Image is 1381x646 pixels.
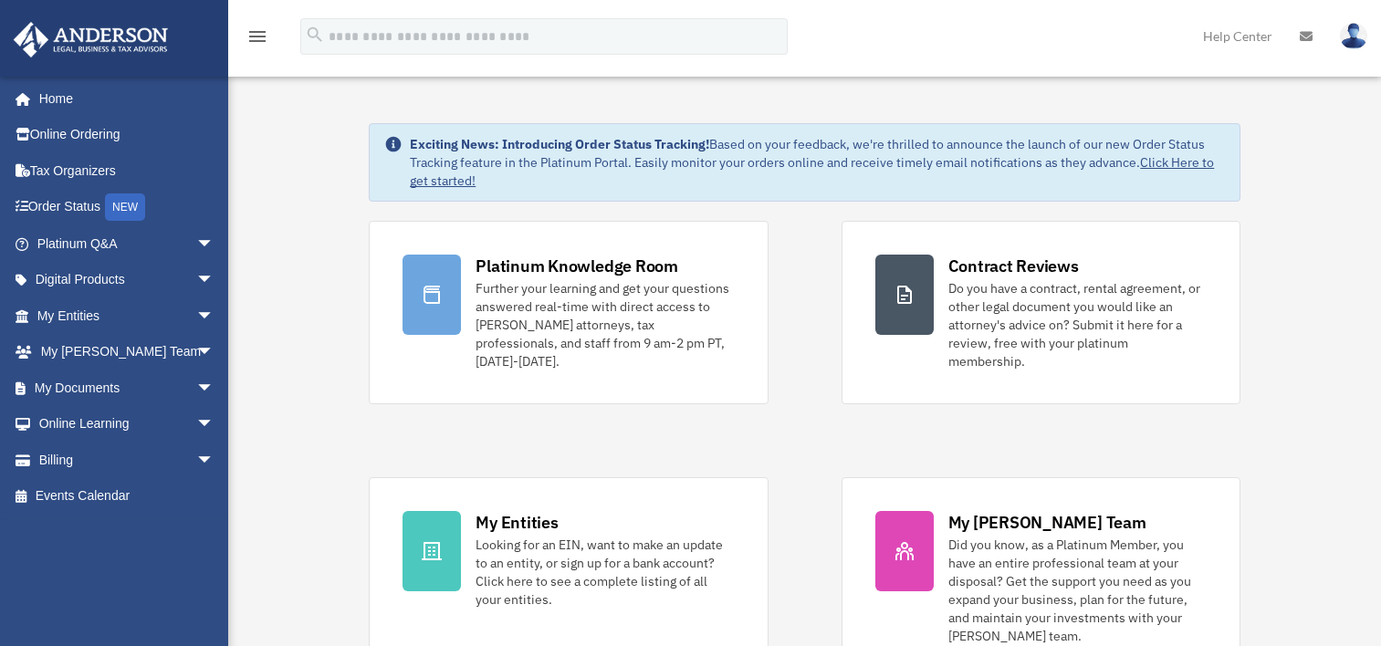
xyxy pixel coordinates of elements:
div: My Entities [476,511,558,534]
div: Platinum Knowledge Room [476,255,678,277]
a: Digital Productsarrow_drop_down [13,262,242,298]
a: Platinum Q&Aarrow_drop_down [13,225,242,262]
span: arrow_drop_down [196,442,233,479]
i: search [305,25,325,45]
div: Further your learning and get your questions answered real-time with direct access to [PERSON_NAM... [476,279,734,370]
a: My Documentsarrow_drop_down [13,370,242,406]
span: arrow_drop_down [196,334,233,371]
div: Based on your feedback, we're thrilled to announce the launch of our new Order Status Tracking fe... [410,135,1224,190]
a: Billingarrow_drop_down [13,442,242,478]
a: menu [246,32,268,47]
span: arrow_drop_down [196,297,233,335]
a: Events Calendar [13,478,242,515]
div: Contract Reviews [948,255,1079,277]
img: User Pic [1340,23,1367,49]
div: My [PERSON_NAME] Team [948,511,1146,534]
a: My Entitiesarrow_drop_down [13,297,242,334]
a: Tax Organizers [13,152,242,189]
img: Anderson Advisors Platinum Portal [8,22,173,57]
div: Do you have a contract, rental agreement, or other legal document you would like an attorney's ad... [948,279,1207,370]
div: NEW [105,193,145,221]
a: Order StatusNEW [13,189,242,226]
span: arrow_drop_down [196,262,233,299]
a: Click Here to get started! [410,154,1214,189]
a: Home [13,80,233,117]
div: Did you know, as a Platinum Member, you have an entire professional team at your disposal? Get th... [948,536,1207,645]
a: Platinum Knowledge Room Further your learning and get your questions answered real-time with dire... [369,221,768,404]
a: Contract Reviews Do you have a contract, rental agreement, or other legal document you would like... [842,221,1240,404]
span: arrow_drop_down [196,225,233,263]
a: Online Ordering [13,117,242,153]
strong: Exciting News: Introducing Order Status Tracking! [410,136,709,152]
span: arrow_drop_down [196,370,233,407]
i: menu [246,26,268,47]
a: My [PERSON_NAME] Teamarrow_drop_down [13,334,242,370]
a: Online Learningarrow_drop_down [13,406,242,443]
div: Looking for an EIN, want to make an update to an entity, or sign up for a bank account? Click her... [476,536,734,609]
span: arrow_drop_down [196,406,233,443]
